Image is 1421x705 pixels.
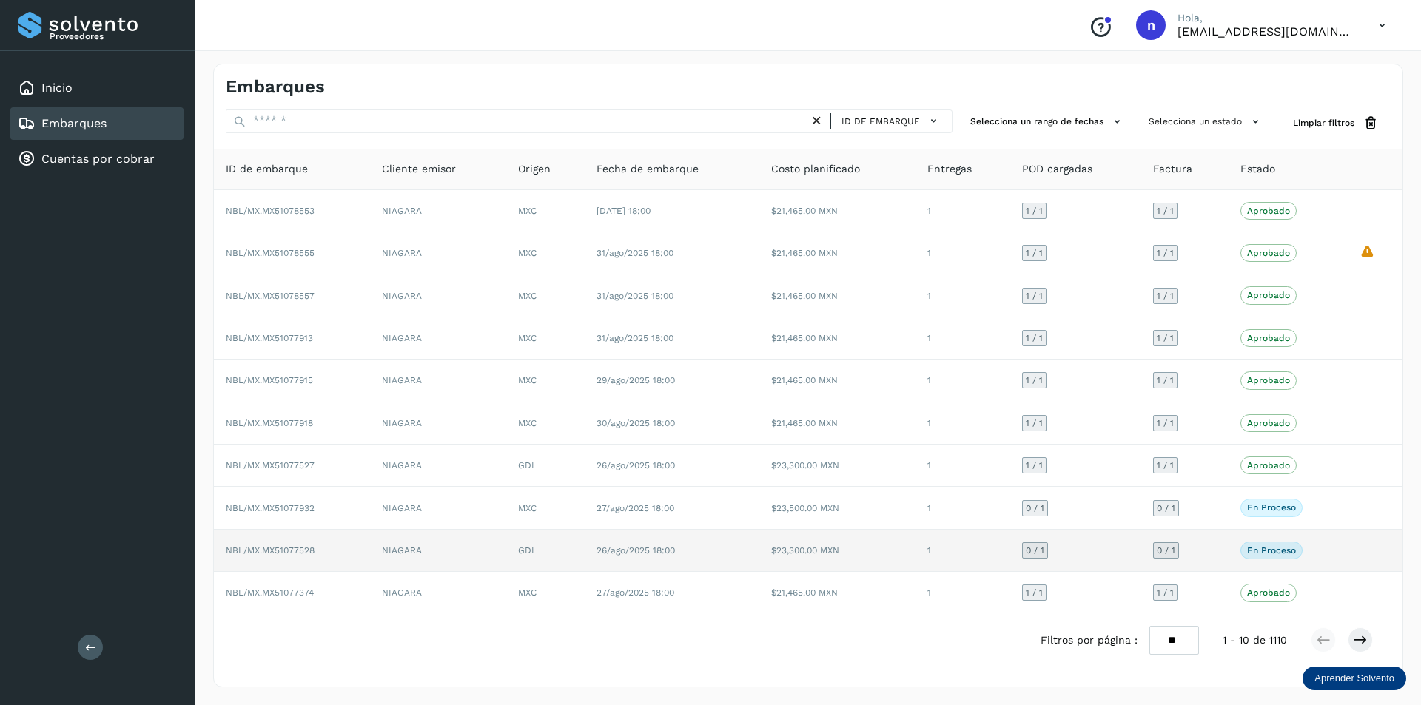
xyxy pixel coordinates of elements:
[759,232,916,274] td: $21,465.00 MXN
[597,545,675,556] span: 26/ago/2025 18:00
[1314,672,1394,684] p: Aprender Solvento
[1293,116,1354,129] span: Limpiar filtros
[1026,588,1043,597] span: 1 / 1
[1223,633,1287,648] span: 1 - 10 de 1110
[916,572,1010,613] td: 1
[1026,504,1044,513] span: 0 / 1
[226,503,315,513] span: NBL/MX.MX51077932
[226,545,315,556] span: NBL/MX.MX51077528
[506,190,585,232] td: MXC
[1026,546,1044,555] span: 0 / 1
[370,274,506,317] td: NIAGARA
[597,587,674,598] span: 27/ago/2025 18:00
[518,161,551,177] span: Origen
[759,317,916,360] td: $21,465.00 MXN
[226,333,313,343] span: NBL/MX.MX51077913
[916,190,1010,232] td: 1
[506,274,585,317] td: MXC
[1157,546,1175,555] span: 0 / 1
[597,291,673,301] span: 31/ago/2025 18:00
[597,333,673,343] span: 31/ago/2025 18:00
[226,248,315,258] span: NBL/MX.MX51078555
[1247,502,1296,513] p: En proceso
[226,460,315,470] span: NBL/MX.MX51077527
[1178,24,1355,38] p: nchavez@aeo.mx
[226,76,325,98] h4: Embarques
[41,152,155,166] a: Cuentas por cobrar
[837,110,946,132] button: ID de embarque
[916,317,1010,360] td: 1
[226,587,314,598] span: NBL/MX.MX51077374
[226,161,308,177] span: ID de embarque
[1240,161,1275,177] span: Estado
[50,31,178,41] p: Proveedores
[506,402,585,445] td: MXC
[1247,545,1296,556] p: En proceso
[506,445,585,487] td: GDL
[1157,206,1174,215] span: 1 / 1
[226,375,313,385] span: NBL/MX.MX51077915
[1247,418,1290,428] p: Aprobado
[916,274,1010,317] td: 1
[370,317,506,360] td: NIAGARA
[1247,206,1290,216] p: Aprobado
[1026,291,1043,300] span: 1 / 1
[597,418,675,428] span: 30/ago/2025 18:00
[1247,248,1290,258] p: Aprobado
[506,317,585,360] td: MXC
[506,360,585,402] td: MXC
[1247,375,1290,385] p: Aprobado
[916,530,1010,572] td: 1
[1026,206,1043,215] span: 1 / 1
[1026,249,1043,257] span: 1 / 1
[1303,667,1406,690] div: Aprender Solvento
[759,530,916,572] td: $23,300.00 MXN
[1247,290,1290,300] p: Aprobado
[10,143,184,175] div: Cuentas por cobrar
[916,402,1010,445] td: 1
[1153,161,1192,177] span: Factura
[1041,633,1138,648] span: Filtros por página :
[370,232,506,274] td: NIAGARA
[1157,504,1175,513] span: 0 / 1
[916,232,1010,274] td: 1
[1247,333,1290,343] p: Aprobado
[759,190,916,232] td: $21,465.00 MXN
[10,72,184,104] div: Inicio
[759,274,916,317] td: $21,465.00 MXN
[1157,249,1174,257] span: 1 / 1
[759,360,916,402] td: $21,465.00 MXN
[370,572,506,613] td: NIAGARA
[927,161,972,177] span: Entregas
[370,190,506,232] td: NIAGARA
[1157,419,1174,428] span: 1 / 1
[382,161,456,177] span: Cliente emisor
[1026,419,1043,428] span: 1 / 1
[759,487,916,529] td: $23,500.00 MXN
[1022,161,1092,177] span: POD cargadas
[506,530,585,572] td: GDL
[370,530,506,572] td: NIAGARA
[506,232,585,274] td: MXC
[506,572,585,613] td: MXC
[597,503,674,513] span: 27/ago/2025 18:00
[597,460,675,470] span: 26/ago/2025 18:00
[597,375,675,385] span: 29/ago/2025 18:00
[1026,376,1043,385] span: 1 / 1
[759,402,916,445] td: $21,465.00 MXN
[226,206,315,216] span: NBL/MX.MX51078553
[506,487,585,529] td: MXC
[916,445,1010,487] td: 1
[597,206,651,216] span: [DATE] 18:00
[1247,460,1290,470] p: Aprobado
[10,107,184,140] div: Embarques
[1178,12,1355,24] p: Hola,
[841,115,920,128] span: ID de embarque
[41,116,107,130] a: Embarques
[1157,461,1174,470] span: 1 / 1
[226,291,315,301] span: NBL/MX.MX51078557
[597,161,699,177] span: Fecha de embarque
[1143,109,1269,134] button: Selecciona un estado
[771,161,860,177] span: Costo planificado
[1157,588,1174,597] span: 1 / 1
